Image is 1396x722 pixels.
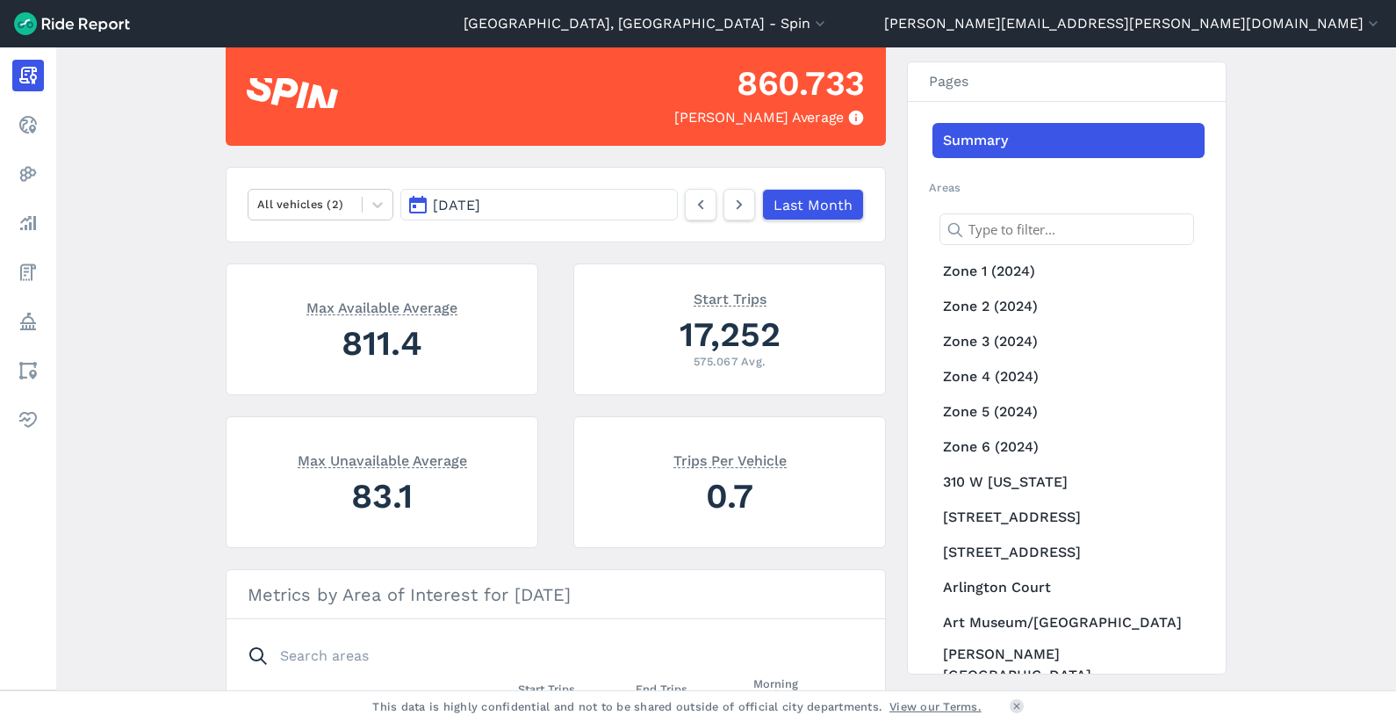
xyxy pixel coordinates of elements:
[237,640,853,672] input: Search areas
[636,679,687,697] span: End Trips
[12,158,44,190] a: Heatmaps
[400,189,678,220] button: [DATE]
[248,472,516,520] div: 83.1
[932,359,1205,394] a: Zone 4 (2024)
[932,254,1205,289] a: Zone 1 (2024)
[227,570,885,619] h3: Metrics by Area of Interest for [DATE]
[673,451,787,468] span: Trips Per Vehicle
[595,310,864,358] div: 17,252
[932,535,1205,570] a: [STREET_ADDRESS]
[939,213,1194,245] input: Type to filter...
[12,355,44,386] a: Areas
[908,62,1226,102] h3: Pages
[737,59,865,107] div: 860.733
[932,570,1205,605] a: Arlington Court
[932,605,1205,640] a: Art Museum/[GEOGRAPHIC_DATA]
[464,13,829,34] button: [GEOGRAPHIC_DATA], [GEOGRAPHIC_DATA] - Spin
[12,306,44,337] a: Policy
[248,319,516,367] div: 811.4
[306,298,457,315] span: Max Available Average
[433,197,480,213] span: [DATE]
[12,207,44,239] a: Analyze
[694,289,766,307] span: Start Trips
[932,500,1205,535] a: [STREET_ADDRESS]
[595,472,864,520] div: 0.7
[932,289,1205,324] a: Zone 2 (2024)
[932,640,1205,690] a: [PERSON_NAME][GEOGRAPHIC_DATA]
[932,430,1205,465] a: Zone 6 (2024)
[762,189,864,220] a: Last Month
[889,698,982,715] a: View our Terms.
[753,674,864,705] button: Morning Deployment
[12,256,44,288] a: Fees
[932,394,1205,430] a: Zone 5 (2024)
[932,123,1205,158] a: Summary
[674,107,865,128] div: [PERSON_NAME] Average
[753,674,864,702] span: Morning Deployment
[12,109,44,141] a: Realtime
[14,12,130,35] img: Ride Report
[929,179,1205,196] h2: Areas
[518,679,575,700] button: Start Trips
[595,353,864,370] div: 575.067 Avg.
[884,13,1382,34] button: [PERSON_NAME][EMAIL_ADDRESS][PERSON_NAME][DOMAIN_NAME]
[12,404,44,436] a: Health
[298,451,467,468] span: Max Unavailable Average
[247,78,338,108] img: Spin
[636,679,687,700] button: End Trips
[12,60,44,91] a: Report
[932,324,1205,359] a: Zone 3 (2024)
[518,679,575,697] span: Start Trips
[932,465,1205,500] a: 310 W [US_STATE]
